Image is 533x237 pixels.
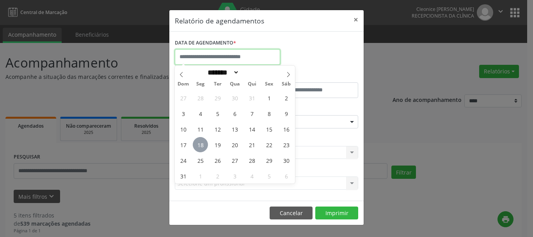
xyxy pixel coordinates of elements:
span: Agosto 19, 2025 [210,137,225,152]
button: Cancelar [270,207,313,220]
span: Agosto 27, 2025 [227,153,242,168]
span: Julho 27, 2025 [176,90,191,105]
span: Agosto 28, 2025 [244,153,259,168]
span: Ter [209,82,226,87]
button: Imprimir [315,207,358,220]
span: Agosto 10, 2025 [176,121,191,137]
span: Agosto 17, 2025 [176,137,191,152]
span: Setembro 5, 2025 [261,168,277,184]
span: Agosto 6, 2025 [227,106,242,121]
span: Agosto 2, 2025 [279,90,294,105]
span: Setembro 6, 2025 [279,168,294,184]
span: Agosto 9, 2025 [279,106,294,121]
span: Setembro 2, 2025 [210,168,225,184]
span: Dom [175,82,192,87]
span: Agosto 12, 2025 [210,121,225,137]
span: Agosto 15, 2025 [261,121,277,137]
span: Qua [226,82,243,87]
span: Julho 30, 2025 [227,90,242,105]
span: Agosto 18, 2025 [193,137,208,152]
span: Agosto 1, 2025 [261,90,277,105]
span: Julho 29, 2025 [210,90,225,105]
label: ATÉ [268,70,358,82]
span: Setembro 4, 2025 [244,168,259,184]
span: Agosto 8, 2025 [261,106,277,121]
span: Agosto 21, 2025 [244,137,259,152]
span: Sáb [278,82,295,87]
span: Agosto 31, 2025 [176,168,191,184]
span: Agosto 23, 2025 [279,137,294,152]
span: Julho 31, 2025 [244,90,259,105]
span: Agosto 7, 2025 [244,106,259,121]
span: Agosto 16, 2025 [279,121,294,137]
span: Agosto 13, 2025 [227,121,242,137]
span: Agosto 11, 2025 [193,121,208,137]
span: Agosto 4, 2025 [193,106,208,121]
span: Agosto 14, 2025 [244,121,259,137]
span: Qui [243,82,261,87]
span: Agosto 22, 2025 [261,137,277,152]
h5: Relatório de agendamentos [175,16,264,26]
span: Setembro 3, 2025 [227,168,242,184]
span: Setembro 1, 2025 [193,168,208,184]
span: Sex [261,82,278,87]
button: Close [348,10,364,29]
label: DATA DE AGENDAMENTO [175,37,236,49]
span: Agosto 20, 2025 [227,137,242,152]
span: Agosto 30, 2025 [279,153,294,168]
span: Julho 28, 2025 [193,90,208,105]
input: Year [239,68,265,77]
span: Agosto 5, 2025 [210,106,225,121]
span: Agosto 29, 2025 [261,153,277,168]
span: Agosto 25, 2025 [193,153,208,168]
span: Agosto 26, 2025 [210,153,225,168]
span: Agosto 24, 2025 [176,153,191,168]
select: Month [205,68,239,77]
span: Seg [192,82,209,87]
span: Agosto 3, 2025 [176,106,191,121]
